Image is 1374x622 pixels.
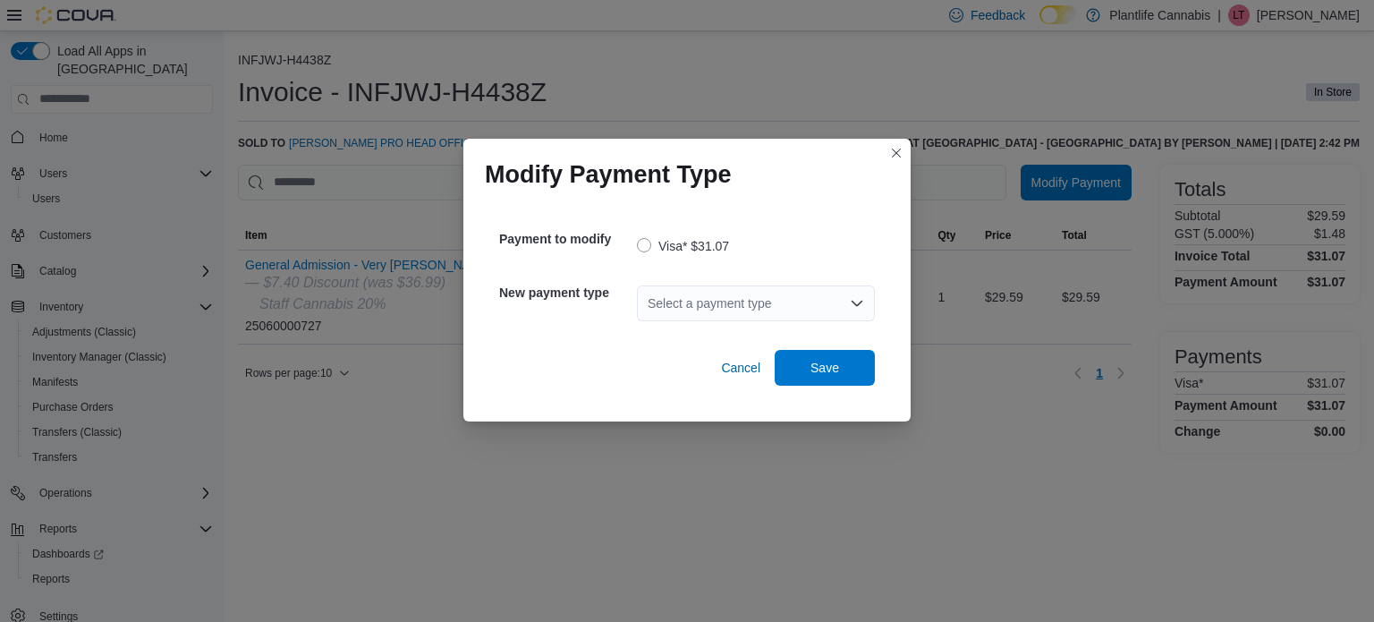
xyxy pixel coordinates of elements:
span: Save [810,359,839,377]
h1: Modify Payment Type [485,160,732,189]
h5: Payment to modify [499,221,633,257]
button: Save [775,350,875,386]
label: Visa* $31.07 [637,235,729,257]
span: Cancel [721,359,760,377]
input: Accessible screen reader label [648,293,649,314]
h5: New payment type [499,275,633,311]
button: Open list of options [850,296,864,311]
button: Closes this modal window [886,142,907,164]
button: Cancel [714,350,768,386]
